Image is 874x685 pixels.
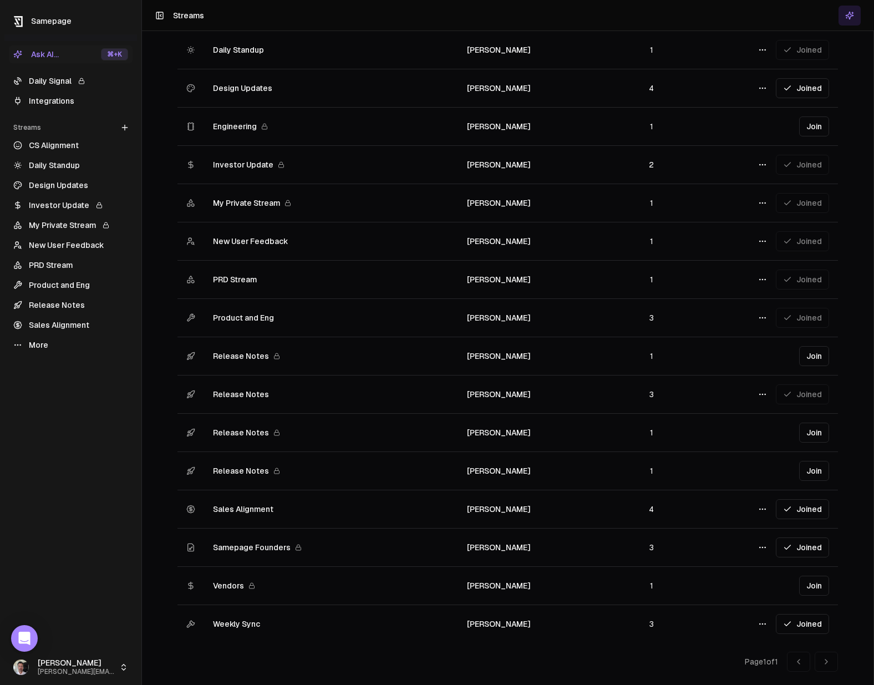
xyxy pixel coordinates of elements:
[213,121,257,132] span: Engineering
[9,196,133,214] a: Investor Update
[38,668,115,676] span: [PERSON_NAME][EMAIL_ADDRESS]
[776,78,829,98] button: Joined
[213,159,273,170] span: Investor Update
[467,45,531,54] span: [PERSON_NAME]
[799,461,829,481] button: Join
[783,504,822,515] span: Joined
[31,17,72,26] span: Samepage
[467,122,531,131] span: [PERSON_NAME]
[799,423,829,443] button: Join
[649,543,654,552] span: 3
[9,296,133,314] a: Release Notes
[467,505,531,514] span: [PERSON_NAME]
[213,427,269,438] span: Release Notes
[9,216,133,234] a: My Private Stream
[649,505,654,514] span: 4
[467,160,531,169] span: [PERSON_NAME]
[650,45,653,54] span: 1
[783,542,822,553] span: Joined
[213,44,264,55] span: Daily Standup
[650,275,653,284] span: 1
[776,499,829,519] button: Joined
[650,352,653,361] span: 1
[9,256,133,274] a: PRD Stream
[467,428,531,437] span: [PERSON_NAME]
[213,542,291,553] span: Samepage Founders
[799,576,829,596] button: Join
[467,352,531,361] span: [PERSON_NAME]
[649,313,654,322] span: 3
[11,625,38,652] div: Open Intercom Messenger
[9,236,133,254] a: New User Feedback
[9,72,133,90] a: Daily Signal
[213,274,257,285] span: PRD Stream
[213,389,269,400] span: Release Notes
[649,390,654,399] span: 3
[9,654,133,681] button: [PERSON_NAME][PERSON_NAME][EMAIL_ADDRESS]
[213,312,274,323] span: Product and Eng
[799,116,829,136] button: Join
[213,83,272,94] span: Design Updates
[783,618,822,630] span: Joined
[213,351,269,362] span: Release Notes
[745,656,778,667] span: Page 1 of 1
[467,313,531,322] span: [PERSON_NAME]
[783,83,822,94] span: Joined
[9,136,133,154] a: CS Alignment
[13,49,59,60] div: Ask AI...
[9,336,133,354] a: More
[213,504,273,515] span: Sales Alignment
[213,236,288,247] span: New User Feedback
[467,237,531,246] span: [PERSON_NAME]
[650,237,653,246] span: 1
[649,84,654,93] span: 4
[213,580,244,591] span: Vendors
[9,316,133,334] a: Sales Alignment
[776,614,829,634] button: Joined
[9,276,133,294] a: Product and Eng
[213,197,280,209] span: My Private Stream
[467,543,531,552] span: [PERSON_NAME]
[9,119,133,136] div: Streams
[650,581,653,590] span: 1
[467,390,531,399] span: [PERSON_NAME]
[9,156,133,174] a: Daily Standup
[9,176,133,194] a: Design Updates
[467,199,531,207] span: [PERSON_NAME]
[650,466,653,475] span: 1
[467,620,531,628] span: [PERSON_NAME]
[213,465,269,476] span: Release Notes
[38,658,115,668] span: [PERSON_NAME]
[467,84,531,93] span: [PERSON_NAME]
[467,581,531,590] span: [PERSON_NAME]
[649,160,654,169] span: 2
[650,428,653,437] span: 1
[650,122,653,131] span: 1
[799,346,829,366] button: Join
[9,45,133,63] button: Ask AI...⌘+K
[173,10,204,21] h1: Streams
[213,618,260,630] span: Weekly Sync
[649,620,654,628] span: 3
[13,659,29,675] img: _image
[650,199,653,207] span: 1
[101,48,128,60] div: ⌘ +K
[9,92,133,110] a: Integrations
[467,466,531,475] span: [PERSON_NAME]
[467,275,531,284] span: [PERSON_NAME]
[776,537,829,557] button: Joined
